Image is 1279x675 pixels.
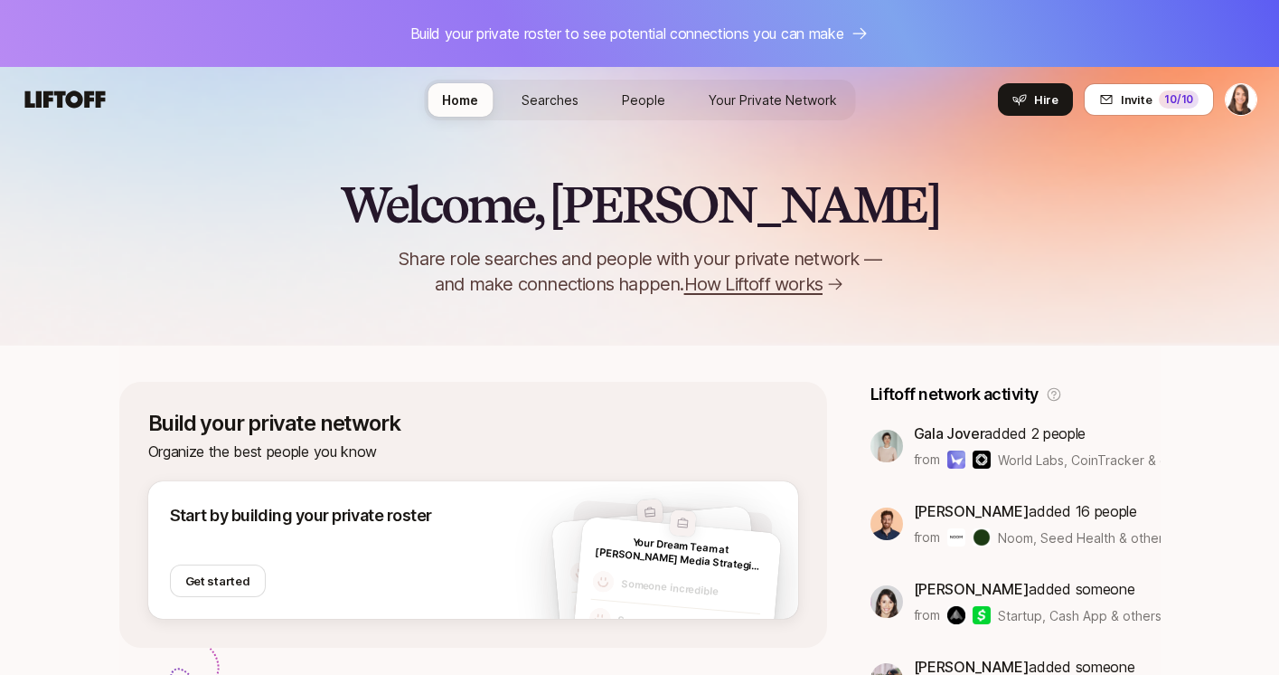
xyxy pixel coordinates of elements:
p: added 2 people [914,422,1161,445]
span: How Liftoff works [684,271,823,297]
span: Invite [1121,90,1152,109]
p: Share role searches and people with your private network — and make connections happen. [369,246,911,297]
button: Hire [998,83,1073,116]
a: How Liftoff works [684,271,844,297]
p: Start by building your private roster [170,503,432,528]
img: World Labs [947,451,965,469]
span: Startup, Cash App & others [998,606,1161,625]
img: Cash App [973,606,991,624]
img: CoinTracker [973,451,991,469]
img: default-avatar.svg [591,570,615,594]
span: World Labs, CoinTracker & others [998,451,1161,470]
button: Get started [170,565,266,597]
span: Your Dream Team at [PERSON_NAME] Media Strategies LLC [594,536,764,580]
a: Home [428,83,493,117]
a: Searches [507,83,593,117]
span: Home [442,90,478,109]
p: from [914,604,940,626]
img: 5bed2b0a_e7df_4436_8690_b8ce18a108b4.jfif [870,508,903,540]
p: Build your private network [148,411,798,436]
a: People [607,83,680,117]
img: Startup [947,606,965,624]
span: [PERSON_NAME] [914,502,1030,520]
p: Someone incredible [620,575,762,604]
span: Gala Jover [914,424,985,442]
img: Noom [947,528,965,547]
p: Organize the best people you know [148,440,798,463]
img: empty-company-logo.svg [669,509,696,537]
div: 10 /10 [1159,90,1199,109]
span: Hire [1034,90,1058,109]
p: Build your private roster to see potential connections you can make [410,22,844,45]
span: [PERSON_NAME] [914,580,1030,598]
button: Invite10/10 [1084,83,1214,116]
img: default-avatar.svg [588,607,611,631]
a: Your Private Network [694,83,851,117]
span: Your Private Network [709,90,837,109]
img: ACg8ocKhcGRvChYzWN2dihFRyxedT7mU-5ndcsMXykEoNcm4V62MVdan=s160-c [870,430,903,462]
button: Melissa Rubenstein [1225,83,1257,116]
p: added someone [914,577,1161,601]
p: from [914,527,940,548]
img: Melissa Rubenstein [1226,84,1256,115]
p: from [914,449,940,471]
img: empty-company-logo.svg [636,499,663,526]
h2: Welcome, [PERSON_NAME] [340,177,939,232]
span: Searches [522,90,578,109]
img: Seed Health [973,528,991,547]
span: Noom, Seed Health & others [998,528,1161,547]
p: Liftoff network activity [870,382,1039,407]
span: People [622,90,665,109]
p: added 16 people [914,499,1161,523]
img: 7443b424_380f_46ee_91be_ae093b7e9b5a.jpg [870,585,903,618]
